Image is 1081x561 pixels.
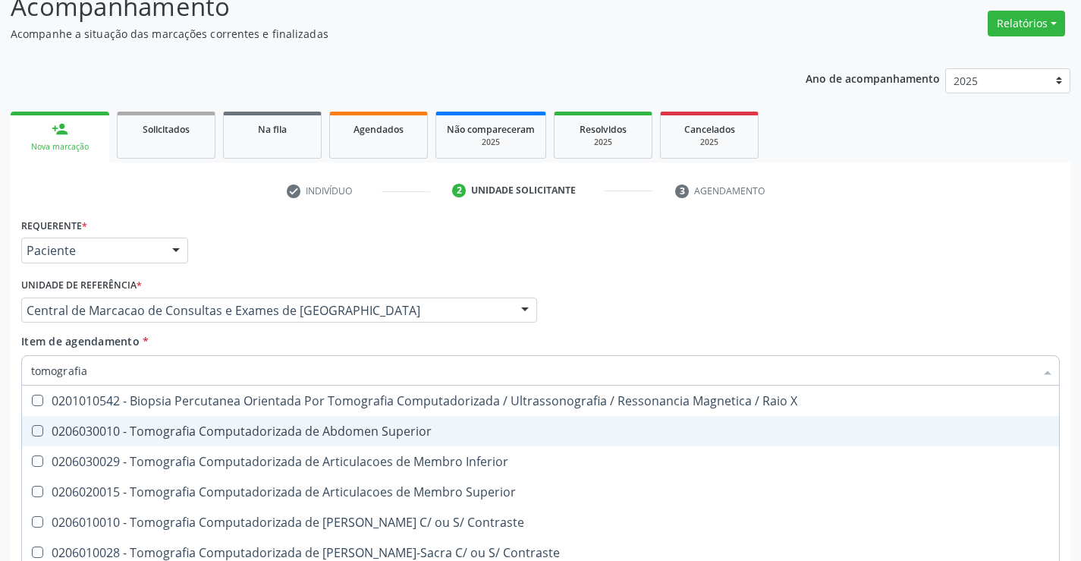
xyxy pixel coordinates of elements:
div: 0206010028 - Tomografia Computadorizada de [PERSON_NAME]-Sacra C/ ou S/ Contraste [31,547,1050,559]
span: Resolvidos [580,123,627,136]
label: Unidade de referência [21,274,142,298]
div: 0206030010 - Tomografia Computadorizada de Abdomen Superior [31,425,1050,437]
label: Requerente [21,214,87,238]
span: Solicitados [143,123,190,136]
span: Central de Marcacao de Consultas e Exames de [GEOGRAPHIC_DATA] [27,303,506,318]
p: Acompanhe a situação das marcações correntes e finalizadas [11,26,753,42]
div: person_add [52,121,68,137]
span: Na fila [258,123,287,136]
input: Buscar por procedimentos [31,355,1035,386]
div: 0201010542 - Biopsia Percutanea Orientada Por Tomografia Computadorizada / Ultrassonografia / Res... [31,395,1050,407]
span: Agendados [354,123,404,136]
button: Relatórios [988,11,1065,36]
p: Ano de acompanhamento [806,68,940,87]
div: 2025 [565,137,641,148]
span: Cancelados [684,123,735,136]
span: Paciente [27,243,157,258]
div: 2025 [447,137,535,148]
div: 0206010010 - Tomografia Computadorizada de [PERSON_NAME] C/ ou S/ Contraste [31,516,1050,528]
span: Não compareceram [447,123,535,136]
div: 2 [452,184,466,197]
span: Item de agendamento [21,334,140,348]
div: Nova marcação [21,141,99,153]
div: 0206030029 - Tomografia Computadorizada de Articulacoes de Membro Inferior [31,455,1050,468]
div: Unidade solicitante [471,184,576,197]
div: 0206020015 - Tomografia Computadorizada de Articulacoes de Membro Superior [31,486,1050,498]
div: 2025 [671,137,747,148]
